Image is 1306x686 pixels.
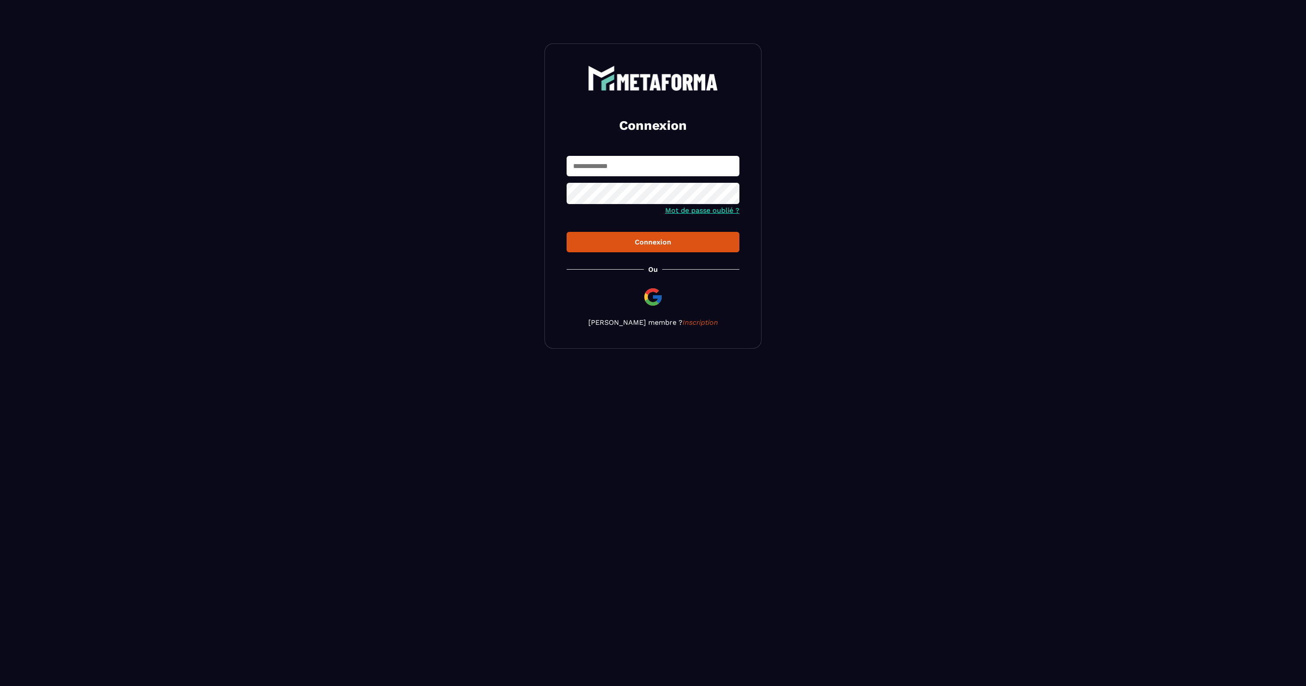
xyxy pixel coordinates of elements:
[577,117,729,134] h2: Connexion
[665,206,739,214] a: Mot de passe oublié ?
[683,318,718,327] a: Inscription
[648,265,658,274] p: Ou
[643,287,663,307] img: google
[567,232,739,252] button: Connexion
[567,66,739,91] a: logo
[574,238,732,246] div: Connexion
[567,318,739,327] p: [PERSON_NAME] membre ?
[588,66,718,91] img: logo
